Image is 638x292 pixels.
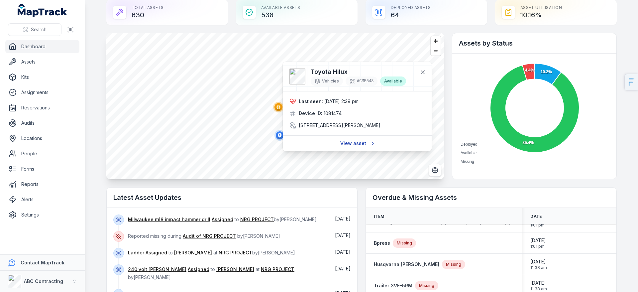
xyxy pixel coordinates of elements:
div: ACME548 [346,76,377,86]
span: to by [PERSON_NAME] [128,217,317,222]
strong: Last seen: [299,98,323,105]
a: Settings [5,208,79,221]
a: View asset [336,137,378,150]
span: to at by [PERSON_NAME] [128,266,294,280]
button: Search [8,23,61,36]
a: Reservations [5,101,79,114]
span: Search [31,26,47,33]
button: Messages [66,208,133,234]
span: Date [530,214,542,219]
a: Husqvarna [PERSON_NAME] [374,261,439,268]
time: 27/08/2025, 9:27:46 am [335,216,351,221]
span: Vehicles [322,78,339,84]
div: Available [380,76,406,86]
time: 22/07/2025, 11:38:59 am [530,280,547,292]
span: [DATE] 2:39 pm [324,98,359,104]
a: 240 volt [PERSON_NAME] [128,266,186,273]
span: Missing [461,159,474,164]
p: G'Day 👋 [13,47,120,59]
div: Missing [415,281,438,290]
time: 27/08/2025, 9:22:40 am [335,249,351,255]
a: Assignments [5,86,79,99]
time: 27/08/2025, 9:22:40 am [335,266,351,271]
div: Missing [393,238,416,248]
span: [DATE] [530,280,547,286]
span: [STREET_ADDRESS][PERSON_NAME] [299,122,380,129]
span: Item [374,214,384,219]
span: [DATE] [335,232,351,238]
a: Milwaukee m18 impact hammer drill [128,216,210,223]
time: 22/07/2025, 11:38:59 am [530,258,547,270]
span: Home [26,224,41,229]
a: Kits [5,71,79,84]
span: to at by [PERSON_NAME] [128,250,295,255]
time: 19/08/2025, 1:01:09 pm [530,237,546,249]
a: Assigned [212,216,233,223]
span: [DATE] [530,258,547,265]
a: Locations [5,132,79,145]
div: Missing [442,260,465,269]
span: 1081474 [324,110,342,117]
div: Close [114,11,126,23]
span: Messages [88,224,111,229]
a: Trailer 3VF-5RM [374,282,412,289]
a: Dashboard [5,40,79,53]
button: Switch to Satellite View [429,164,441,177]
a: NRG PROJECT [219,249,252,256]
a: Audit of NRG PROJECT [183,233,236,239]
span: 1:01 pm [530,222,546,228]
div: Send us a message [7,89,126,108]
a: Assigned [188,266,209,273]
a: [PERSON_NAME] [174,249,212,256]
span: [DATE] [335,216,351,221]
div: Send us a message [14,95,111,102]
a: Audits [5,116,79,130]
a: NRG PROJECT [240,216,274,223]
span: Deployed [461,142,478,147]
h3: Toyota Hilux [311,67,406,76]
span: Available [461,151,477,155]
span: [DATE] [335,266,351,271]
canvas: Map [106,33,444,179]
a: Forms [5,162,79,176]
a: Assigned [146,249,167,256]
a: NRG PROJECT [261,266,294,273]
strong: Device ID: [299,110,322,117]
h2: Latest Asset Updates [113,193,351,202]
span: [DATE] [530,237,546,244]
a: Ladder [128,249,144,256]
span: 11:38 am [530,265,547,270]
a: Reports [5,178,79,191]
span: 1:01 pm [530,244,546,249]
button: Zoom out [431,46,441,56]
button: Zoom in [431,36,441,46]
strong: ABC Contracting [24,278,63,284]
a: People [5,147,79,160]
span: 11:38 am [530,286,547,292]
a: Bpress [374,240,390,246]
h2: Overdue & Missing Assets [372,193,610,202]
a: MapTrack [18,4,67,17]
h2: Assets by Status [459,39,610,48]
a: Alerts [5,193,79,206]
time: 27/08/2025, 9:27:26 am [335,232,351,238]
a: [PERSON_NAME] [216,266,254,273]
span: Reported missing during by [PERSON_NAME] [128,233,280,239]
p: Welcome to MapTrack [13,59,120,81]
strong: Contact MapTrack [21,260,64,265]
a: Assets [5,55,79,69]
time: 27/08/2025, 2:39:28 pm [324,98,359,104]
span: [DATE] [335,249,351,255]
